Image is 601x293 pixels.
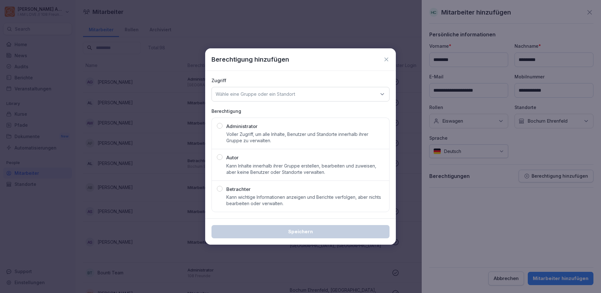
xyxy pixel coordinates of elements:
[211,55,289,64] p: Berechtigung hinzufügen
[216,91,295,97] p: Wähle eine Gruppe oder ein Standort
[211,77,390,84] p: Zugriff
[226,186,251,193] p: Betrachter
[211,225,390,238] button: Speichern
[226,154,239,162] p: Autor
[226,194,384,207] p: Kann wichtige Informationen anzeigen und Berichte verfolgen, aber nichts bearbeiten oder verwalten.
[211,108,390,114] p: Berechtigung
[226,131,384,144] p: Voller Zugriff, um alle Inhalte, Benutzer und Standorte innerhalb ihrer Gruppe zu verwalten.
[217,228,384,235] div: Speichern
[226,123,258,130] p: Administrator
[226,163,384,175] p: Kann Inhalte innerhalb ihrer Gruppe erstellen, bearbeiten und zuweisen, aber keine Benutzer oder ...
